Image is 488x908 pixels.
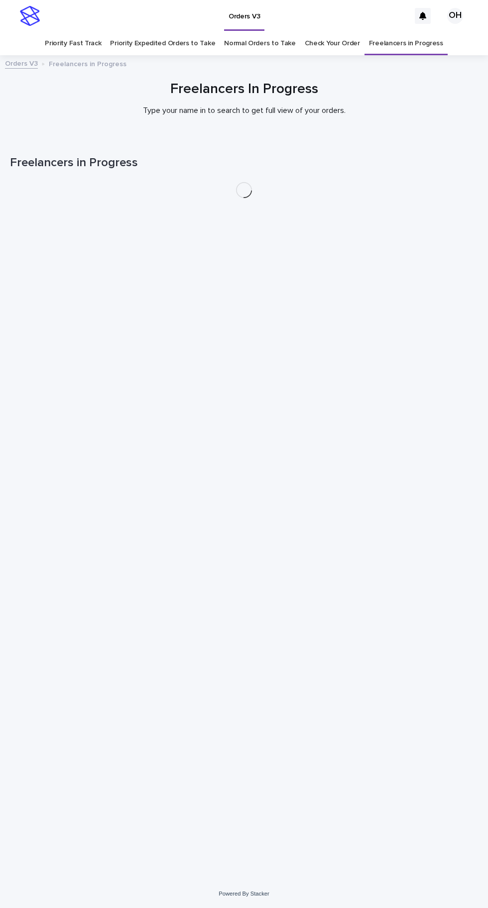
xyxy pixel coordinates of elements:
a: Powered By Stacker [219,891,269,897]
a: Normal Orders to Take [224,32,296,55]
p: Type your name in to search to get full view of your orders. [45,106,443,115]
a: Check Your Order [305,32,360,55]
img: stacker-logo-s-only.png [20,6,40,26]
a: Priority Expedited Orders to Take [110,32,215,55]
div: OH [447,8,463,24]
a: Priority Fast Track [45,32,101,55]
p: Freelancers in Progress [49,58,126,69]
h1: Freelancers in Progress [10,156,478,170]
a: Orders V3 [5,57,38,69]
h1: Freelancers In Progress [10,81,478,98]
a: Freelancers in Progress [369,32,443,55]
